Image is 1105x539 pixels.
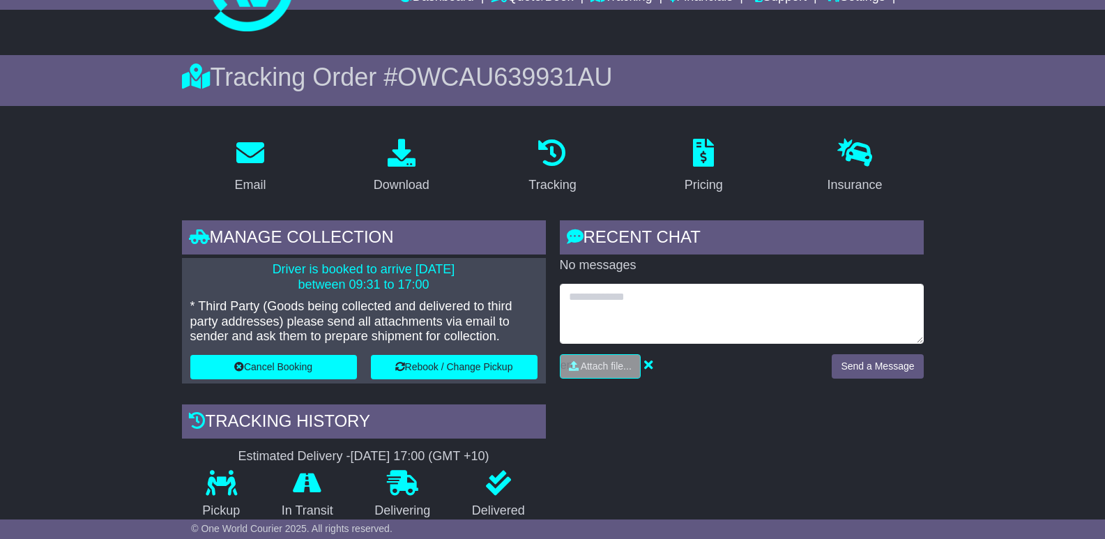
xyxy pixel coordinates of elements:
button: Rebook / Change Pickup [371,355,538,379]
p: * Third Party (Goods being collected and delivered to third party addresses) please send all atta... [190,299,538,344]
div: Tracking Order # [182,62,924,92]
div: Manage collection [182,220,546,258]
a: Insurance [818,134,892,199]
div: [DATE] 17:00 (GMT +10) [351,449,489,464]
div: Download [374,176,429,195]
div: Insurance [828,176,883,195]
span: © One World Courier 2025. All rights reserved. [191,523,393,534]
a: Email [225,134,275,199]
div: RECENT CHAT [560,220,924,258]
div: Pricing [685,176,723,195]
div: Tracking [528,176,576,195]
p: Delivered [451,503,546,519]
p: Pickup [182,503,261,519]
a: Tracking [519,134,585,199]
span: OWCAU639931AU [397,63,612,91]
a: Pricing [676,134,732,199]
div: Estimated Delivery - [182,449,546,464]
div: Tracking history [182,404,546,442]
div: Email [234,176,266,195]
button: Cancel Booking [190,355,357,379]
p: Delivering [354,503,452,519]
p: Driver is booked to arrive [DATE] between 09:31 to 17:00 [190,262,538,292]
button: Send a Message [832,354,923,379]
p: No messages [560,258,924,273]
p: In Transit [261,503,354,519]
a: Download [365,134,439,199]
